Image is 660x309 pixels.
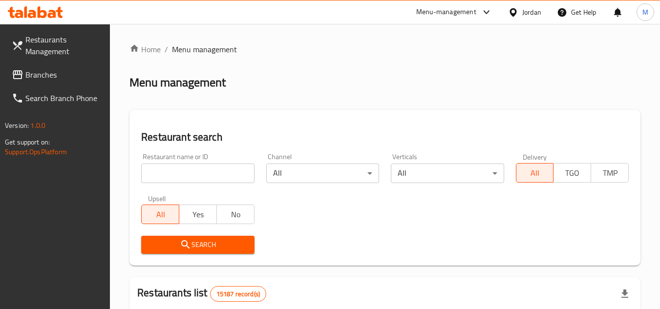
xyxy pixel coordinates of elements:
[129,43,640,55] nav: breadcrumb
[148,195,166,202] label: Upsell
[141,164,254,183] input: Search for restaurant name or ID..
[4,28,110,63] a: Restaurants Management
[165,43,168,55] li: /
[149,239,246,251] span: Search
[179,205,217,224] button: Yes
[523,153,547,160] label: Delivery
[172,43,237,55] span: Menu management
[129,43,161,55] a: Home
[141,205,179,224] button: All
[522,7,541,18] div: Jordan
[642,7,648,18] span: M
[520,166,550,180] span: All
[141,236,254,254] button: Search
[137,286,266,302] h2: Restaurants list
[266,164,379,183] div: All
[210,286,266,302] div: Total records count
[129,75,226,90] h2: Menu management
[516,163,554,183] button: All
[595,166,625,180] span: TMP
[146,207,175,222] span: All
[4,86,110,110] a: Search Branch Phone
[391,164,504,183] div: All
[25,92,103,104] span: Search Branch Phone
[5,119,29,132] span: Version:
[25,69,103,81] span: Branches
[557,166,587,180] span: TGO
[416,6,476,18] div: Menu-management
[5,145,67,158] a: Support.OpsPlatform
[613,282,637,306] div: Export file
[221,207,251,222] span: No
[30,119,45,132] span: 1.0.0
[183,207,213,222] span: Yes
[4,63,110,86] a: Branches
[5,136,50,148] span: Get support on:
[216,205,255,224] button: No
[553,163,591,183] button: TGO
[591,163,629,183] button: TMP
[211,289,266,299] span: 15187 record(s)
[141,130,629,144] h2: Restaurant search
[25,34,103,57] span: Restaurants Management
